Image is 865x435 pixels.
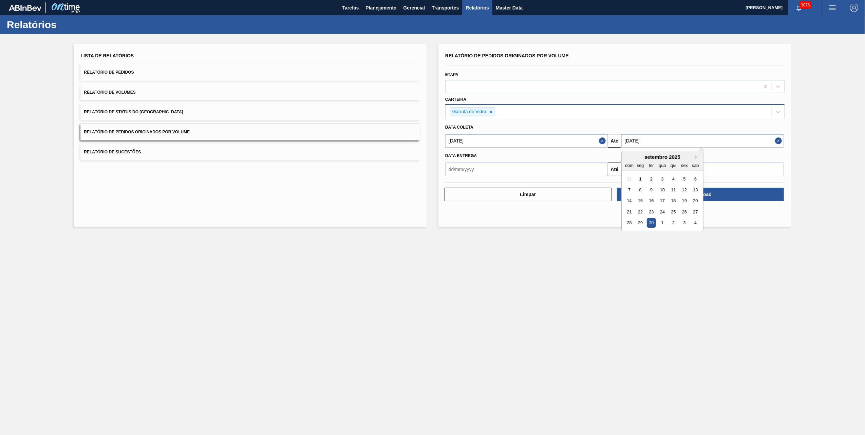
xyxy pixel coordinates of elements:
[647,196,656,206] div: Choose terça-feira, 16 de setembro de 2025
[775,134,784,148] button: Close
[669,185,678,194] div: Choose quinta-feira, 11 de setembro de 2025
[680,174,689,184] div: Choose sexta-feira, 5 de setembro de 2025
[342,4,359,12] span: Tarefas
[7,21,127,29] h1: Relatórios
[608,134,621,148] button: Até
[9,5,41,11] img: TNhmsLtSVTkK8tSr43FrP2fwEKptu5GPRR3wAAAABJRU5ErkJggg==
[445,53,569,58] span: Relatório de Pedidos Originados por Volume
[647,185,656,194] div: Choose terça-feira, 9 de setembro de 2025
[669,219,678,228] div: Choose quinta-feira, 2 de outubro de 2025
[84,70,134,75] span: Relatório de Pedidos
[622,154,703,160] div: setembro 2025
[80,144,420,160] button: Relatório de Sugestões
[850,4,858,12] img: Logout
[445,72,458,77] label: Etapa
[658,196,667,206] div: Choose quarta-feira, 17 de setembro de 2025
[80,84,420,101] button: Relatório de Volumes
[445,163,608,176] input: dd/mm/yyyy
[636,185,645,194] div: Choose segunda-feira, 8 de setembro de 2025
[608,163,621,176] button: Até
[695,155,700,159] button: Next Month
[647,219,656,228] div: Choose terça-feira, 30 de setembro de 2025
[403,4,425,12] span: Gerencial
[625,161,634,170] div: dom
[365,4,396,12] span: Planejamento
[647,207,656,216] div: Choose terça-feira, 23 de setembro de 2025
[617,188,784,201] button: Download
[636,174,645,184] div: Choose segunda-feira, 1 de setembro de 2025
[84,130,190,134] span: Relatório de Pedidos Originados por Volume
[625,174,634,184] div: Not available domingo, 31 de agosto de 2025
[599,134,608,148] button: Close
[625,185,634,194] div: Choose domingo, 7 de setembro de 2025
[788,3,810,13] button: Notificações
[691,196,700,206] div: Choose sábado, 20 de setembro de 2025
[680,207,689,216] div: Choose sexta-feira, 26 de setembro de 2025
[450,108,487,116] div: Garrafa de Vidro
[445,125,473,130] span: Data coleta
[80,53,134,58] span: Lista de Relatórios
[80,64,420,81] button: Relatório de Pedidos
[691,219,700,228] div: Choose sábado, 4 de outubro de 2025
[680,219,689,228] div: Choose sexta-feira, 3 de outubro de 2025
[445,97,466,102] label: Carteira
[624,173,701,228] div: month 2025-09
[680,161,689,170] div: sex
[669,196,678,206] div: Choose quinta-feira, 18 de setembro de 2025
[84,90,135,95] span: Relatório de Volumes
[432,4,459,12] span: Transportes
[84,110,183,114] span: Relatório de Status do [GEOGRAPHIC_DATA]
[445,134,608,148] input: dd/mm/yyyy
[680,185,689,194] div: Choose sexta-feira, 12 de setembro de 2025
[625,207,634,216] div: Choose domingo, 21 de setembro de 2025
[691,161,700,170] div: sab
[621,134,784,148] input: dd/mm/yyyy
[680,196,689,206] div: Choose sexta-feira, 19 de setembro de 2025
[691,174,700,184] div: Choose sábado, 6 de setembro de 2025
[445,188,612,201] button: Limpar
[658,219,667,228] div: Choose quarta-feira, 1 de outubro de 2025
[466,4,489,12] span: Relatórios
[800,1,811,9] span: 3076
[84,150,141,154] span: Relatório de Sugestões
[625,196,634,206] div: Choose domingo, 14 de setembro de 2025
[658,185,667,194] div: Choose quarta-feira, 10 de setembro de 2025
[658,174,667,184] div: Choose quarta-feira, 3 de setembro de 2025
[80,104,420,120] button: Relatório de Status do [GEOGRAPHIC_DATA]
[636,219,645,228] div: Choose segunda-feira, 29 de setembro de 2025
[636,196,645,206] div: Choose segunda-feira, 15 de setembro de 2025
[445,153,477,158] span: Data entrega
[691,185,700,194] div: Choose sábado, 13 de setembro de 2025
[80,124,420,140] button: Relatório de Pedidos Originados por Volume
[625,219,634,228] div: Choose domingo, 28 de setembro de 2025
[669,174,678,184] div: Choose quinta-feira, 4 de setembro de 2025
[496,4,523,12] span: Master Data
[636,161,645,170] div: seg
[828,4,836,12] img: userActions
[669,161,678,170] div: qui
[647,161,656,170] div: ter
[658,161,667,170] div: qua
[691,207,700,216] div: Choose sábado, 27 de setembro de 2025
[658,207,667,216] div: Choose quarta-feira, 24 de setembro de 2025
[669,207,678,216] div: Choose quinta-feira, 25 de setembro de 2025
[647,174,656,184] div: Choose terça-feira, 2 de setembro de 2025
[636,207,645,216] div: Choose segunda-feira, 22 de setembro de 2025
